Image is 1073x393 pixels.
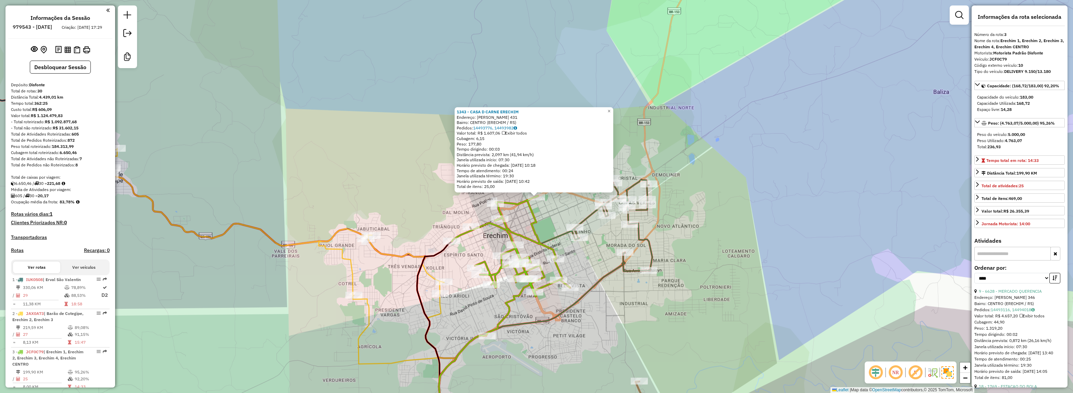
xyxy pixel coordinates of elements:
div: Código externo veículo: [974,62,1065,68]
button: Desbloquear Sessão [30,61,91,74]
div: Capacidade: (168,72/183,00) 92,20% [974,91,1065,115]
strong: 4.439,01 km [39,94,63,100]
div: Nome da rota: [974,38,1065,50]
strong: R$ 31.602,15 [53,125,78,130]
em: Opções [97,350,101,354]
a: Tempo total em rota: 14:33 [974,155,1065,165]
i: Total de Atividades [16,293,20,297]
a: Close popup [605,107,613,115]
a: Criar modelo [121,50,134,65]
a: 1343 - CASA D CARNE ERECHIM [457,109,519,114]
strong: 10 [1018,63,1023,68]
a: 18 - 1769 - ESTACAO DO BOLA [979,384,1037,389]
td: / [12,376,16,382]
span: × [607,108,610,114]
a: Rotas [11,248,24,253]
strong: 221,68 [47,181,60,186]
strong: 0 [64,219,67,226]
a: 14493776, 14493982 [473,125,517,130]
div: Peso total roteirizado: [11,143,110,150]
div: Motorista: [974,50,1065,56]
div: Endereço: [PERSON_NAME] 431 [457,115,611,120]
i: Total de rotas [25,194,29,198]
td: 95,26% [74,369,107,376]
a: Zoom out [960,373,970,383]
em: Opções [97,311,101,315]
div: Média de Atividades por viagem: [11,187,110,193]
td: 15:47 [74,339,107,346]
button: Centralizar mapa no depósito ou ponto de apoio [39,45,48,55]
td: 78,89% [71,284,101,291]
td: 25 [23,376,67,382]
button: Imprimir Rotas [82,45,91,55]
a: OpenStreetMap [872,388,901,392]
strong: R$ 26.355,39 [1003,208,1029,214]
td: 88,53% [71,291,101,300]
div: Total de itens: 81,00 [974,375,1065,381]
h6: 979543 - [DATE] [13,24,52,30]
button: Ver rotas [13,262,60,273]
span: IUK0508 [26,277,43,282]
h4: Rotas vários dias: [11,211,110,217]
div: Valor total: [982,208,1029,214]
strong: R$ 606,09 [32,107,52,112]
strong: 3 [1004,32,1007,37]
div: - Total roteirizado: [11,119,110,125]
div: Criação: [DATE] 17:29 [59,24,105,30]
em: Opções [97,277,101,281]
div: Peso: 1.319,20 [974,325,1065,331]
span: | Erval São Valentin [43,277,81,282]
strong: 168,72 [1016,101,1030,106]
td: 8,00 KM [23,383,67,390]
span: Tempo total em rota: 14:33 [986,158,1039,163]
td: = [12,339,16,346]
strong: 183,00 [1020,94,1033,100]
div: Total: [977,144,1062,150]
strong: 7 [79,156,82,161]
div: Distância Total: [11,94,110,100]
div: Horário previsto de chegada: [DATE] 13:40 [974,350,1065,356]
div: Tempo total: [11,100,110,106]
a: Exportar sessão [121,26,134,42]
strong: 83,78% [60,199,75,204]
div: Capacidade do veículo: [977,94,1062,100]
div: Pedidos: [974,307,1065,313]
strong: 8 [75,162,78,167]
i: % de utilização da cubagem [68,377,73,381]
div: Jornada Motorista: 14:00 [982,221,1030,227]
div: Valor total: [11,113,110,119]
span: 2 - [12,311,84,322]
a: 14493116, 14494018 [991,307,1035,312]
h4: Clientes Priorizados NR: [11,220,110,226]
button: Exibir sessão original [29,44,39,55]
a: Capacidade: (168,72/183,00) 92,20% [974,81,1065,90]
span: − [963,373,967,382]
div: Cubagem: 6,15 [457,136,611,141]
i: % de utilização do peso [68,326,73,330]
div: Janela utilizada término: 19:30 [457,173,611,179]
i: Total de rotas [34,181,39,186]
em: Rota exportada [103,311,107,315]
div: Total de Atividades não Roteirizadas: [11,156,110,162]
strong: 236,93 [987,144,1001,149]
td: 219,59 KM [23,324,67,331]
td: 92,20% [74,376,107,382]
strong: Erechim 1, Erechim 2, Erechim 3, Erechim 4, Erechim CENTRO [974,38,1064,49]
strong: Motorista Padrão Disfonte [993,50,1043,55]
div: Valor total: R$ 1.607,06 [457,131,611,136]
div: Valor total: R$ 4.657,20 [974,313,1065,319]
div: Tempo de atendimento: 00:24 [457,109,611,189]
a: Distância Total:199,90 KM [974,168,1065,177]
i: % de utilização da cubagem [68,332,73,337]
strong: 1 [50,211,52,217]
i: Observações [1031,308,1035,312]
div: Endereço: [PERSON_NAME] 346 [974,294,1065,301]
i: Distância Total [16,286,20,290]
img: Fluxo de ruas [927,367,938,378]
div: Horário previsto de chegada: [DATE] 10:18 [457,163,611,168]
div: Depósito: [11,82,110,88]
td: 91,15% [74,331,107,338]
h4: Atividades [974,238,1065,244]
i: Total de Atividades [16,377,20,381]
a: Total de itens:469,00 [974,193,1065,203]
